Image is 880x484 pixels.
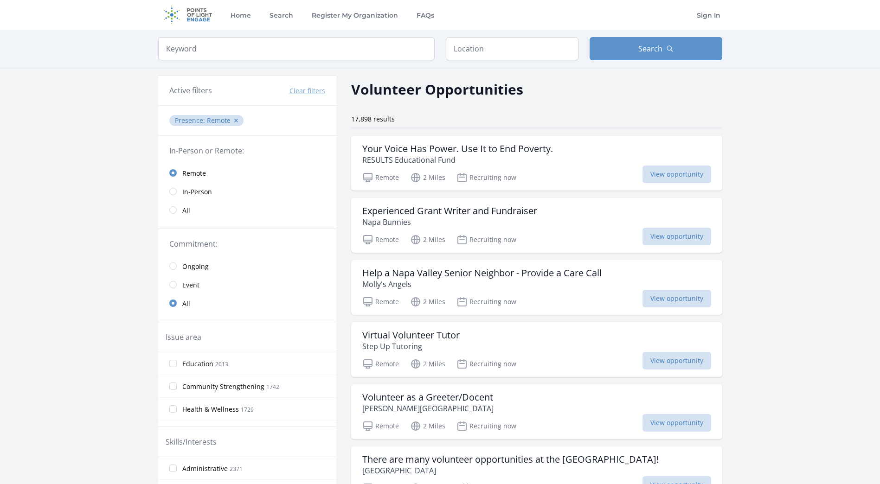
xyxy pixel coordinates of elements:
span: View opportunity [642,352,711,369]
h3: Volunteer as a Greeter/Docent [362,392,494,403]
span: Community Strengthening [182,382,264,391]
span: Administrative [182,464,228,473]
span: Remote [207,116,231,125]
p: Napa Bunnies [362,217,537,228]
p: Remote [362,234,399,245]
span: Health & Wellness [182,405,239,414]
a: Ongoing [158,257,336,275]
p: Recruiting now [456,234,516,245]
button: Clear filters [289,86,325,96]
p: Recruiting now [456,420,516,432]
p: Step Up Tutoring [362,341,460,352]
h3: Active filters [169,85,212,96]
a: All [158,294,336,312]
h2: Volunteer Opportunities [351,79,523,100]
p: Remote [362,358,399,369]
p: Recruiting now [456,358,516,369]
span: 2371 [230,465,243,473]
h3: Virtual Volunteer Tutor [362,330,460,341]
p: RESULTS Educational Fund [362,154,553,166]
span: 2013 [215,360,228,368]
h3: Help a Napa Valley Senior Neighbor - Provide a Care Call [362,267,602,279]
span: 1729 [241,406,254,414]
p: Remote [362,296,399,307]
h3: There are many volunteer opportunities at the [GEOGRAPHIC_DATA]! [362,454,659,465]
input: Education 2013 [169,360,177,367]
legend: Skills/Interests [166,436,217,447]
span: View opportunity [642,228,711,245]
span: Remote [182,169,206,178]
button: Search [590,37,722,60]
p: Molly's Angels [362,279,602,290]
span: 17,898 results [351,115,395,123]
p: 2 Miles [410,296,445,307]
legend: Commitment: [169,238,325,249]
input: Location [446,37,578,60]
input: Health & Wellness 1729 [169,405,177,413]
span: View opportunity [642,414,711,432]
p: Remote [362,420,399,432]
span: Search [638,43,662,54]
a: Virtual Volunteer Tutor Step Up Tutoring Remote 2 Miles Recruiting now View opportunity [351,322,722,377]
span: All [182,299,190,308]
a: Experienced Grant Writer and Fundraiser Napa Bunnies Remote 2 Miles Recruiting now View opportunity [351,198,722,253]
a: In-Person [158,182,336,201]
span: View opportunity [642,166,711,183]
span: 1742 [266,383,279,391]
p: 2 Miles [410,172,445,183]
p: Remote [362,172,399,183]
input: Community Strengthening 1742 [169,382,177,390]
a: Your Voice Has Power. Use It to End Poverty. RESULTS Educational Fund Remote 2 Miles Recruiting n... [351,136,722,191]
p: 2 Miles [410,420,445,432]
p: 2 Miles [410,358,445,369]
p: Recruiting now [456,172,516,183]
span: Presence : [175,116,207,125]
a: Remote [158,164,336,182]
a: All [158,201,336,219]
span: Education [182,359,213,369]
span: All [182,206,190,215]
p: Recruiting now [456,296,516,307]
span: Event [182,280,199,290]
p: [PERSON_NAME][GEOGRAPHIC_DATA] [362,403,494,414]
a: Event [158,275,336,294]
input: Administrative 2371 [169,465,177,472]
span: In-Person [182,187,212,197]
legend: Issue area [166,331,201,343]
input: Keyword [158,37,435,60]
a: Help a Napa Valley Senior Neighbor - Provide a Care Call Molly's Angels Remote 2 Miles Recruiting... [351,260,722,315]
legend: In-Person or Remote: [169,145,325,156]
span: Ongoing [182,262,209,271]
h3: Experienced Grant Writer and Fundraiser [362,205,537,217]
p: [GEOGRAPHIC_DATA] [362,465,659,476]
a: Volunteer as a Greeter/Docent [PERSON_NAME][GEOGRAPHIC_DATA] Remote 2 Miles Recruiting now View o... [351,384,722,439]
p: 2 Miles [410,234,445,245]
button: ✕ [233,116,239,125]
h3: Your Voice Has Power. Use It to End Poverty. [362,143,553,154]
span: View opportunity [642,290,711,307]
